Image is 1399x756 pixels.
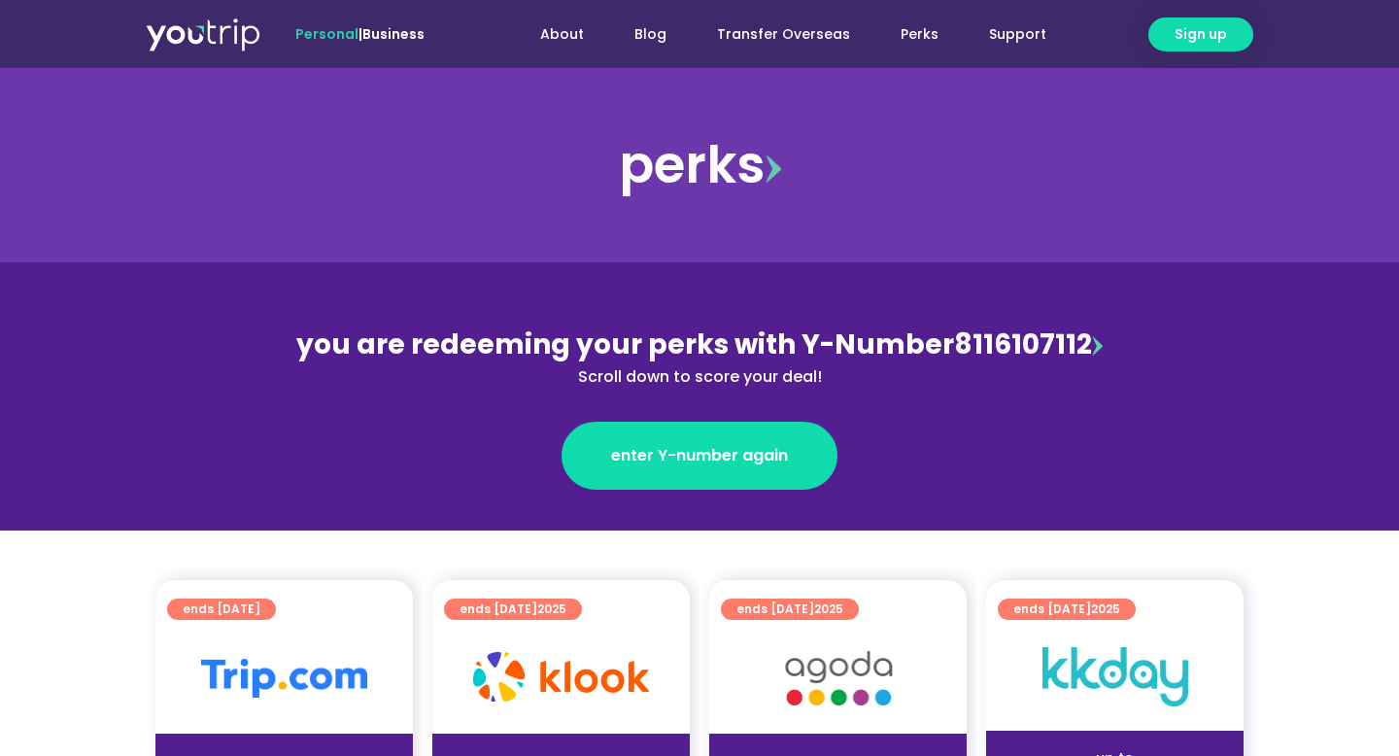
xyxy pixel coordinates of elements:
a: enter Y-number again [562,422,837,490]
span: | [295,24,425,44]
a: Support [964,17,1072,52]
a: About [515,17,609,52]
span: Personal [295,24,358,44]
span: 2025 [1091,601,1120,617]
div: Scroll down to score your deal! [278,365,1121,389]
a: Transfer Overseas [692,17,875,52]
a: Business [362,24,425,44]
span: Sign up [1175,24,1227,45]
span: enter Y-number again [611,444,788,467]
span: 2025 [814,601,843,617]
a: ends [DATE]2025 [444,599,582,620]
span: ends [DATE] [736,599,843,620]
a: ends [DATE]2025 [998,599,1136,620]
div: 8116107112 [278,325,1121,389]
a: ends [DATE]2025 [721,599,859,620]
span: ends [DATE] [183,599,260,620]
a: Blog [609,17,692,52]
a: ends [DATE] [167,599,276,620]
nav: Menu [477,17,1072,52]
a: Perks [875,17,964,52]
span: ends [DATE] [1013,599,1120,620]
span: you are redeeming your perks with Y-Number [296,326,954,363]
span: 2025 [537,601,566,617]
a: Sign up [1148,17,1253,52]
span: ends [DATE] [460,599,566,620]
